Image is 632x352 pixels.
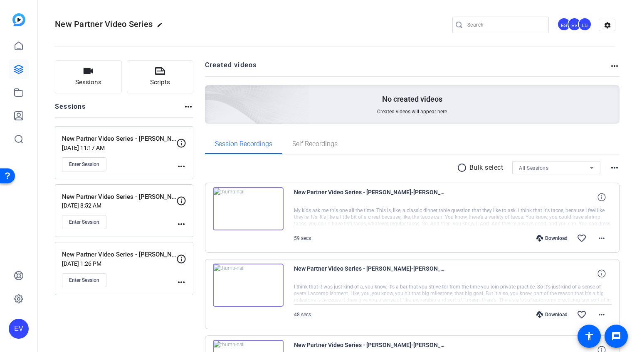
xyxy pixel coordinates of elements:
p: New Partner Video Series - [PERSON_NAME] [62,134,176,144]
img: Creted videos background [112,3,310,183]
input: Search [467,20,542,30]
mat-icon: more_horiz [610,163,620,173]
div: Download [532,311,572,318]
span: Scripts [150,78,170,87]
ngx-avatar: Eric Veazie [568,17,582,32]
mat-icon: settings [599,19,616,32]
mat-icon: more_horiz [176,161,186,171]
div: LB [578,17,592,31]
p: No created videos [382,94,442,104]
span: Enter Session [69,277,99,284]
mat-icon: more_horiz [176,219,186,229]
p: [DATE] 8:52 AM [62,202,176,209]
mat-icon: accessibility [584,331,594,341]
span: All Sessions [519,165,548,171]
mat-icon: radio_button_unchecked [457,163,469,173]
span: Session Recordings [215,141,272,147]
button: Scripts [127,60,194,93]
p: Bulk select [469,163,504,173]
span: 59 secs [294,235,311,241]
mat-icon: favorite_border [577,310,587,320]
span: Enter Session [69,161,99,168]
span: New Partner Video Series [55,19,153,29]
p: [DATE] 1:26 PM [62,260,176,267]
button: Sessions [55,60,122,93]
div: Download [532,235,572,242]
mat-icon: more_horiz [183,102,193,112]
button: Enter Session [62,157,106,171]
span: Self Recordings [292,141,338,147]
h2: Created videos [205,60,610,76]
mat-icon: more_horiz [176,277,186,287]
mat-icon: more_horiz [597,233,607,243]
img: thumb-nail [213,264,284,307]
mat-icon: more_horiz [597,310,607,320]
span: 48 secs [294,312,311,318]
span: Sessions [75,78,101,87]
img: blue-gradient.svg [12,13,25,26]
img: thumb-nail [213,187,284,230]
mat-icon: more_horiz [610,61,620,71]
span: New Partner Video Series - [PERSON_NAME]-[PERSON_NAME]-2025-06-11-10-06-00-390-0 [294,187,448,207]
p: New Partner Video Series - [PERSON_NAME] [62,192,176,202]
div: ES [557,17,571,31]
mat-icon: message [611,331,621,341]
button: Enter Session [62,273,106,287]
h2: Sessions [55,102,86,117]
button: Enter Session [62,215,106,229]
span: New Partner Video Series - [PERSON_NAME]-[PERSON_NAME]-2025-06-11-10-05-01-890-0 [294,264,448,284]
mat-icon: edit [157,22,167,32]
span: Enter Session [69,219,99,225]
ngx-avatar: Lauren Bavaro [578,17,592,32]
p: [DATE] 11:17 AM [62,144,176,151]
p: New Partner Video Series - [PERSON_NAME] [62,250,176,259]
ngx-avatar: Erin Silkowski [557,17,572,32]
span: Created videos will appear here [377,108,447,115]
mat-icon: favorite_border [577,233,587,243]
div: EV [9,319,29,339]
div: EV [568,17,581,31]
